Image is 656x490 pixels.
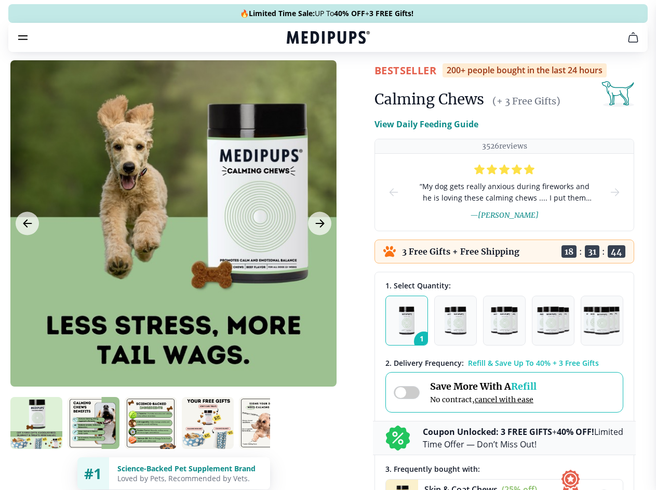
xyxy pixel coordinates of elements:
[468,358,599,368] span: Refill & Save Up To 40% + 3 Free Gifts
[475,395,533,404] span: cancel with ease
[84,463,102,483] span: #1
[16,212,39,235] button: Previous Image
[491,307,518,335] img: Pack of 3 - Natural Dog Supplements
[385,296,428,346] button: 1
[182,397,234,449] img: Calming Chews | Natural Dog Supplements
[399,307,415,335] img: Pack of 1 - Natural Dog Supplements
[470,210,539,220] span: — [PERSON_NAME]
[602,246,605,257] span: :
[68,397,119,449] img: Calming Chews | Natural Dog Supplements
[443,63,607,77] div: 200+ people bought in the last 24 hours
[125,397,177,449] img: Calming Chews | Natural Dog Supplements
[414,332,434,351] span: 1
[10,397,62,449] img: Calming Chews | Natural Dog Supplements
[609,154,621,231] button: next-slide
[385,464,480,474] span: 3 . Frequently bought with:
[423,426,552,438] b: Coupon Unlocked: 3 FREE GIFTS
[387,154,400,231] button: prev-slide
[579,246,582,257] span: :
[608,245,625,258] span: 44
[402,246,519,257] p: 3 Free Gifts + Free Shipping
[445,307,466,335] img: Pack of 2 - Natural Dog Supplements
[511,380,537,392] span: Refill
[385,358,464,368] span: 2 . Delivery Frequency:
[492,95,560,107] span: (+ 3 Free Gifts)
[374,118,478,130] p: View Daily Feeding Guide
[557,426,594,438] b: 40% OFF!
[585,245,599,258] span: 31
[239,397,291,449] img: Calming Chews | Natural Dog Supplements
[287,30,370,47] a: Medipups
[374,63,436,77] span: BestSeller
[385,281,623,290] div: 1. Select Quantity:
[482,141,527,151] p: 3526 reviews
[308,212,331,235] button: Next Image
[583,307,621,335] img: Pack of 5 - Natural Dog Supplements
[117,473,262,483] div: Loved by Pets, Recommended by Vets.
[561,245,577,258] span: 18
[430,395,537,404] span: No contract,
[621,25,646,50] button: cart
[537,307,569,335] img: Pack of 4 - Natural Dog Supplements
[240,8,413,19] span: 🔥 UP To +
[417,181,592,204] span: “ My dog gets really anxious during fireworks and he is loving these calming chews .... I put the...
[17,31,29,44] button: burger-menu
[430,380,537,392] span: Save More With A
[117,463,262,473] div: Science-Backed Pet Supplement Brand
[423,426,623,451] p: + Limited Time Offer — Don’t Miss Out!
[374,90,484,109] h1: Calming Chews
